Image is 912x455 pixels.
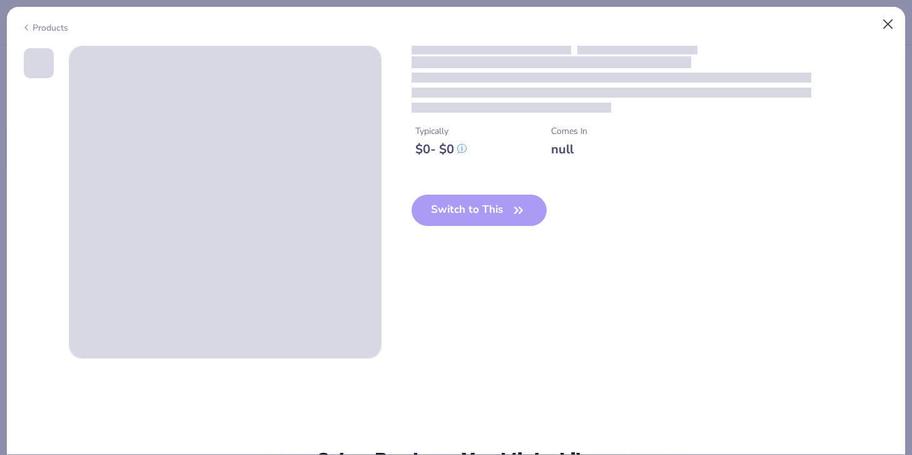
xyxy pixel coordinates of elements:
[415,125,467,138] div: Typically
[21,21,68,34] div: Products
[551,125,587,138] div: Comes In
[551,141,587,157] div: null
[415,141,467,157] div: $ 0 - $ 0
[876,13,900,36] button: Close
